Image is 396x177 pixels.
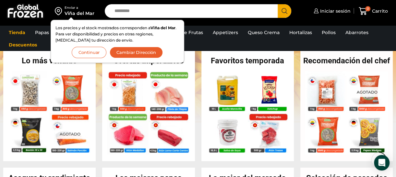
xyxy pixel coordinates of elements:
p: Agotado [352,87,382,97]
button: Search button [278,4,291,18]
a: 0 Carrito [357,4,390,19]
button: Cambiar Dirección [110,47,163,58]
div: Enviar a [65,6,94,10]
strong: Viña del Mar [150,25,175,30]
img: address-field-icon.svg [55,6,65,17]
p: Los precios y el stock mostrados corresponden a . Para ver disponibilidad y precios en otras regi... [55,25,179,44]
a: Abarrotes [342,26,372,39]
h2: Recomendación del chef [300,57,393,65]
a: Pollos [318,26,339,39]
h2: Lo más vendido [3,57,96,65]
a: Tienda [6,26,29,39]
h2: Ofertas imperdibles [102,57,195,65]
a: Iniciar sesión [312,5,351,18]
span: Carrito [370,8,388,14]
a: Queso Crema [245,26,283,39]
div: Viña del Mar [65,10,94,17]
a: Appetizers [210,26,241,39]
span: Iniciar sesión [318,8,351,14]
a: Descuentos [6,39,40,51]
button: Continuar [72,47,106,58]
a: Papas Fritas [32,26,66,39]
a: Hortalizas [286,26,315,39]
h2: Favoritos temporada [201,57,294,65]
a: Pulpa de Frutas [163,26,206,39]
span: 0 [365,6,370,11]
p: Agotado [55,129,85,139]
div: Open Intercom Messenger [374,155,390,171]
